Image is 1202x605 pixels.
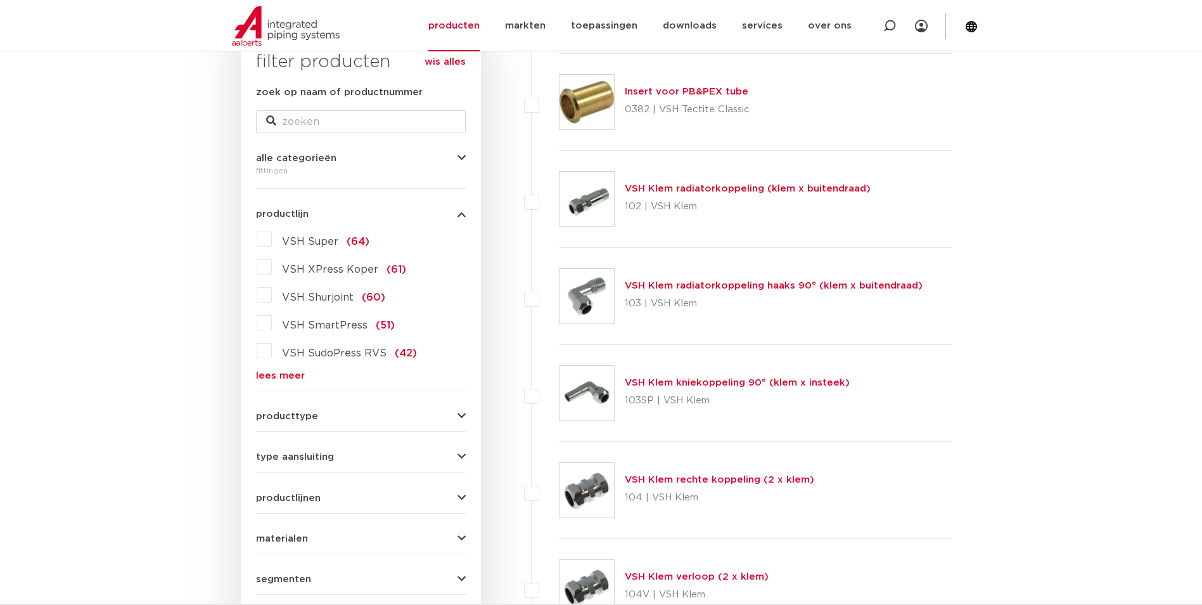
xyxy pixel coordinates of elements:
[347,237,369,247] span: (64)
[256,110,466,133] input: zoeken
[625,378,850,387] a: VSH Klem kniekoppeling 90° (klem x insteek)
[625,197,871,217] p: 102 | VSH Klem
[256,493,466,503] button: productlijnen
[625,294,923,314] p: 103 | VSH Klem
[559,366,614,420] img: Thumbnail for VSH Klem kniekoppeling 90° (klem x insteek)
[559,463,614,517] img: Thumbnail for VSH Klem rechte koppeling (2 x klem)
[625,475,814,485] a: VSH Klem rechte koppeling (2 x klem)
[256,534,308,543] span: materialen
[625,184,871,193] a: VSH Klem radiatorkoppeling (klem x buitendraad)
[282,292,354,302] span: VSH Shurjoint
[256,163,466,178] div: fittingen
[362,292,385,302] span: (60)
[625,391,850,411] p: 103SP | VSH Klem
[256,412,466,421] button: producttype
[256,412,318,421] span: producttype
[256,575,466,584] button: segmenten
[256,534,466,543] button: materialen
[282,348,387,358] span: VSH SudoPress RVS
[425,55,466,70] a: wis alles
[625,100,750,120] p: 0382 | VSH Tectite Classic
[256,209,466,219] button: productlijn
[256,371,466,381] a: lees meer
[256,452,466,462] button: type aansluiting
[256,153,466,163] button: alle categorieën
[625,585,769,605] p: 104V | VSH Klem
[256,575,311,584] span: segmenten
[256,452,334,462] span: type aansluiting
[559,269,614,323] img: Thumbnail for VSH Klem radiatorkoppeling haaks 90° (klem x buitendraad)
[625,572,769,582] a: VSH Klem verloop (2 x klem)
[256,209,309,219] span: productlijn
[559,75,614,129] img: Thumbnail for Insert voor PB&PEX tube
[625,488,814,508] p: 104 | VSH Klem
[256,85,423,100] label: zoek op naam of productnummer
[282,237,338,247] span: VSH Super
[282,320,368,330] span: VSH SmartPress
[625,87,748,96] a: Insert voor PB&PEX tube
[256,493,321,503] span: productlijnen
[376,320,395,330] span: (51)
[387,264,406,275] span: (61)
[256,49,466,75] h3: filter producten
[625,281,923,290] a: VSH Klem radiatorkoppeling haaks 90° (klem x buitendraad)
[395,348,417,358] span: (42)
[282,264,378,275] span: VSH XPress Koper
[256,153,336,163] span: alle categorieën
[559,172,614,226] img: Thumbnail for VSH Klem radiatorkoppeling (klem x buitendraad)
